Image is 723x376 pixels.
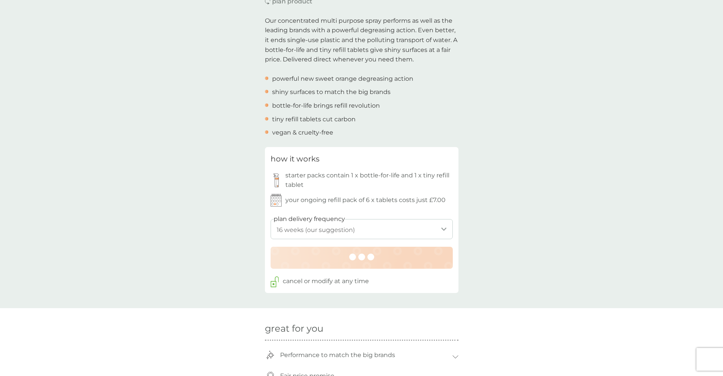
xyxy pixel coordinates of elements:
h2: great for you [265,323,458,334]
p: Performance to match the big brands [276,346,399,364]
p: bottle-for-life brings refill revolution [272,101,380,111]
h3: how it works [271,153,320,165]
label: plan delivery frequency [274,214,345,224]
p: shiny surfaces to match the big brands [272,87,391,97]
p: starter packs contain 1 x bottle-for-life and 1 x tiny refill tablet [285,171,453,190]
img: trophey-icon.svg [266,351,275,359]
p: Our concentrated multi purpose spray performs as well as the leading brands with a powerful degre... [265,16,458,64]
p: cancel or modify at any time [283,276,369,286]
p: your ongoing refill pack of 6 x tablets costs just £7.00 [285,195,446,205]
p: tiny refill tablets cut carbon [272,114,356,124]
p: powerful new sweet orange degreasing action [272,74,413,84]
p: vegan & cruelty-free [272,128,333,138]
